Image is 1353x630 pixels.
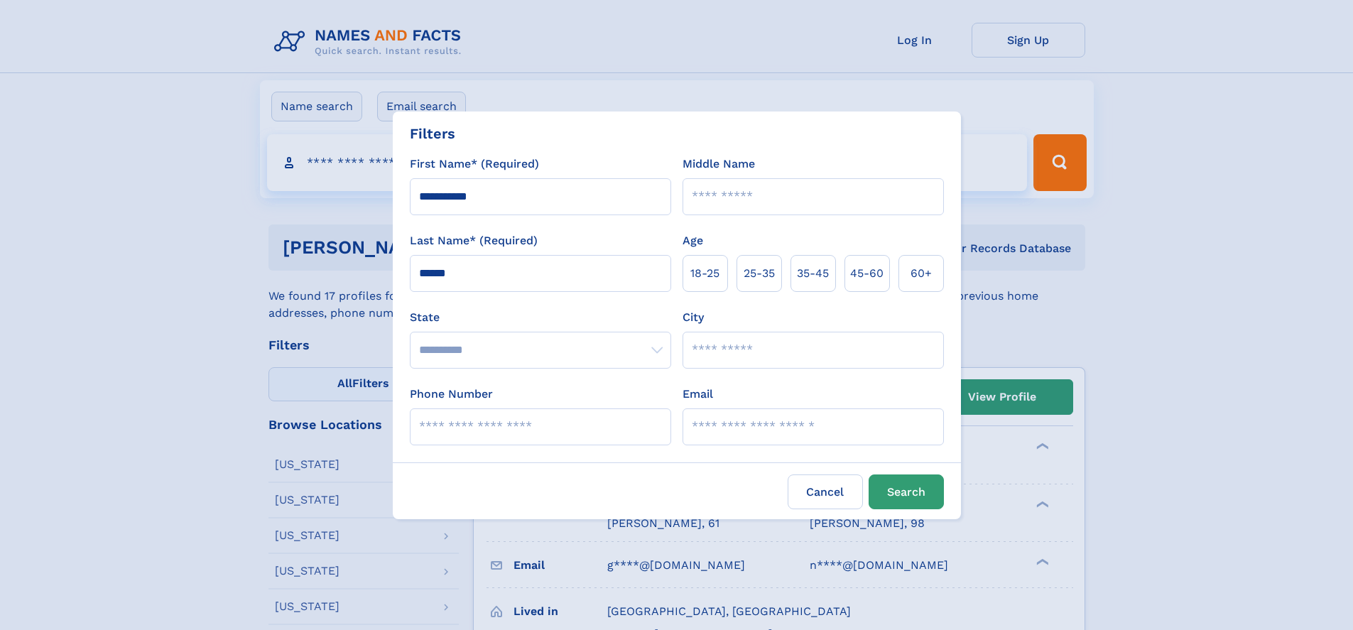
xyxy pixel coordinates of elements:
[683,156,755,173] label: Middle Name
[410,156,539,173] label: First Name* (Required)
[683,232,703,249] label: Age
[911,265,932,282] span: 60+
[410,309,671,326] label: State
[410,386,493,403] label: Phone Number
[850,265,884,282] span: 45‑60
[869,474,944,509] button: Search
[410,123,455,144] div: Filters
[410,232,538,249] label: Last Name* (Required)
[788,474,863,509] label: Cancel
[744,265,775,282] span: 25‑35
[683,309,704,326] label: City
[683,386,713,403] label: Email
[797,265,829,282] span: 35‑45
[690,265,719,282] span: 18‑25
